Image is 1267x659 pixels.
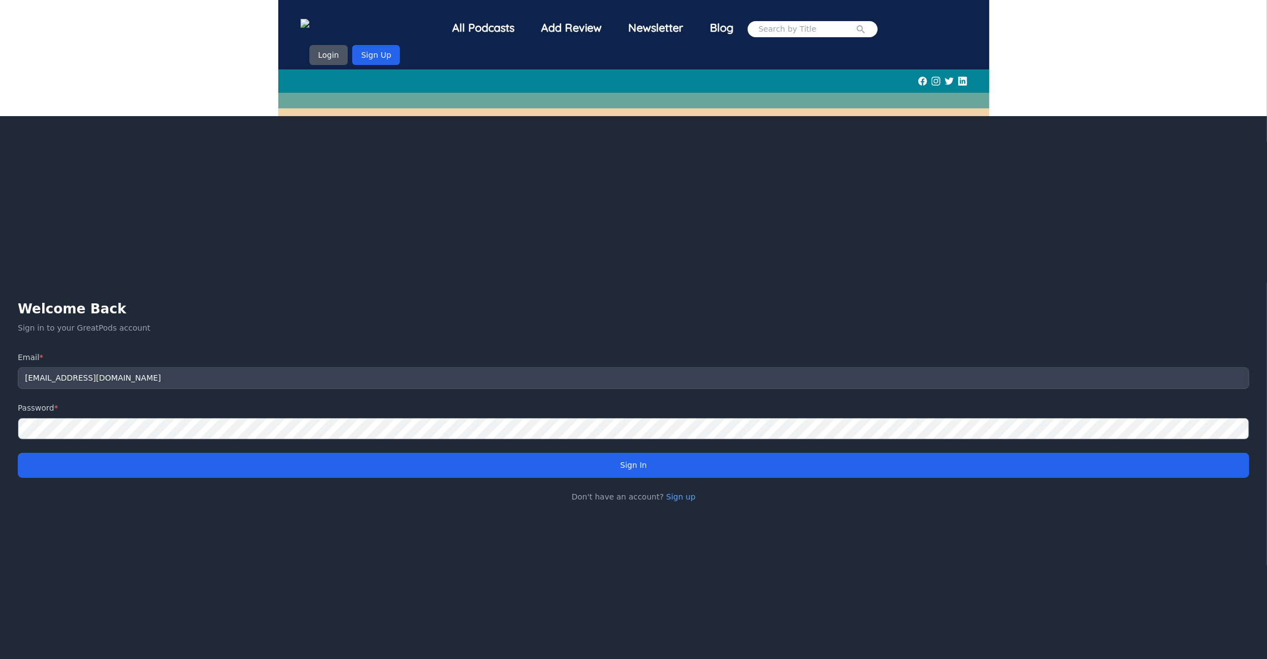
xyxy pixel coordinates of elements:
[18,453,1249,478] button: Sign In
[697,13,748,42] a: Blog
[528,13,615,42] a: Add Review
[439,13,528,42] div: All Podcasts
[18,322,1249,334] p: Sign in to your GreatPods account
[18,352,1249,363] label: Email
[759,23,855,35] input: Search by Title
[18,300,1249,318] h2: Welcome Back
[309,45,348,65] button: Login
[666,492,695,501] a: Sign up
[18,402,1249,413] label: Password
[615,13,697,42] div: Newsletter
[615,13,697,45] a: Newsletter
[301,19,349,31] img: GreatPods
[18,491,1249,502] p: Don't have an account?
[352,45,400,65] button: Sign Up
[439,13,528,45] a: All Podcasts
